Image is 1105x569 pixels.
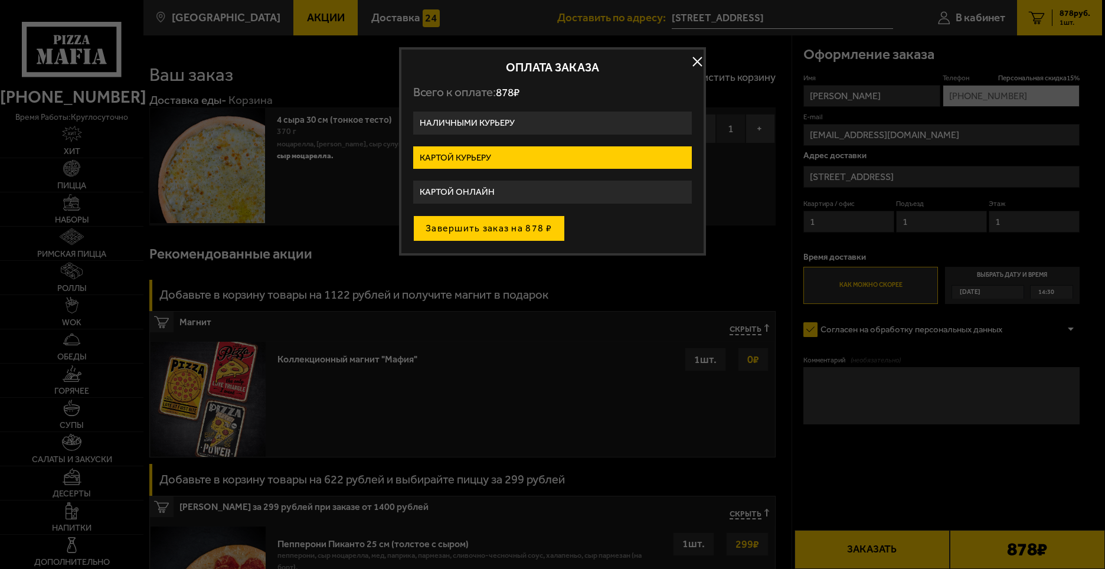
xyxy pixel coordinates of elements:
label: Картой курьеру [413,146,692,169]
span: 878 ₽ [496,86,519,99]
h2: Оплата заказа [413,61,692,73]
p: Всего к оплате: [413,85,692,100]
button: Завершить заказ на 878 ₽ [413,215,565,241]
label: Картой онлайн [413,181,692,204]
label: Наличными курьеру [413,112,692,135]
